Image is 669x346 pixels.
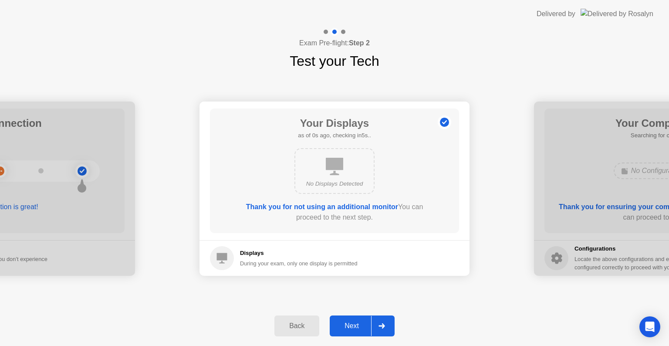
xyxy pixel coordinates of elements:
b: Step 2 [349,39,370,47]
div: During your exam, only one display is permitted [240,259,358,268]
div: Delivered by [537,9,575,19]
div: Open Intercom Messenger [639,316,660,337]
img: Delivered by Rosalyn [581,9,653,19]
h1: Your Displays [298,115,371,131]
div: No Displays Detected [302,180,367,188]
h5: Displays [240,249,358,258]
div: You can proceed to the next step. [235,202,434,223]
div: Back [277,322,317,330]
button: Next [330,315,395,336]
h4: Exam Pre-flight: [299,38,370,48]
h5: as of 0s ago, checking in5s.. [298,131,371,140]
h1: Test your Tech [290,51,379,71]
button: Back [274,315,319,336]
b: Thank you for not using an additional monitor [246,203,398,210]
div: Next [332,322,371,330]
